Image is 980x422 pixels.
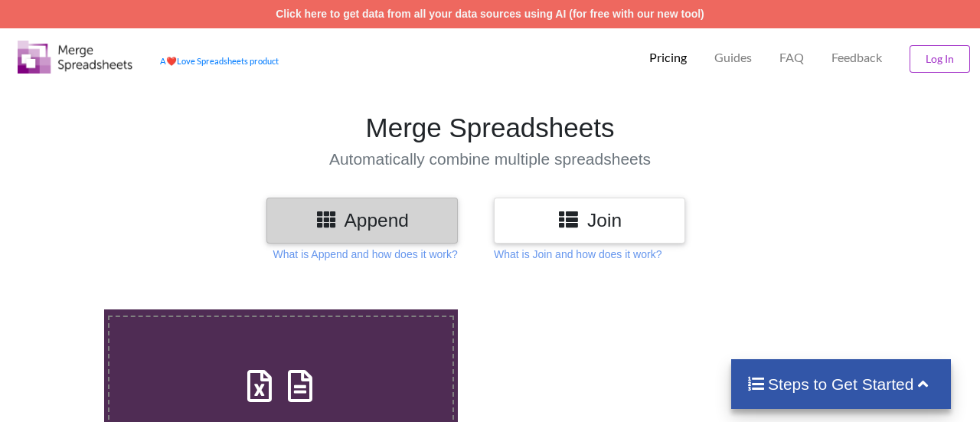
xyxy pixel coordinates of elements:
p: FAQ [779,50,804,66]
span: heart [166,56,177,66]
h3: Append [278,209,446,231]
a: Click here to get data from all your data sources using AI (for free with our new tool) [276,8,704,20]
button: Log In [910,45,970,73]
p: Guides [714,50,752,66]
h4: Steps to Get Started [746,375,936,394]
a: AheartLove Spreadsheets product [160,56,279,66]
span: Feedback [831,51,882,64]
p: What is Join and how does it work? [494,247,661,262]
h3: Join [505,209,674,231]
p: Pricing [649,50,687,66]
img: Logo.png [18,41,132,74]
p: What is Append and how does it work? [273,247,458,262]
